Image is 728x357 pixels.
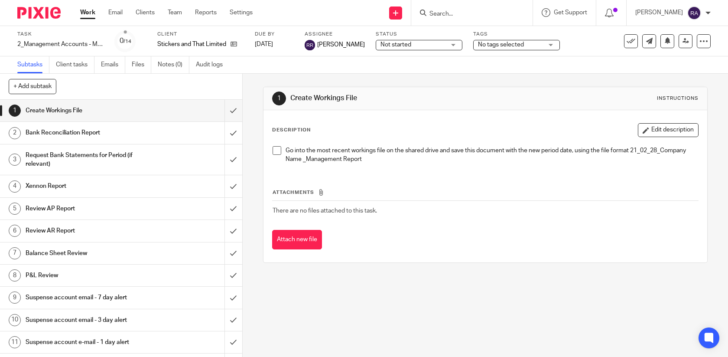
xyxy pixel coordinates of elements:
p: Description [272,127,311,134]
a: Subtasks [17,56,49,73]
h1: Suspense account email - 7 day alert [26,291,153,304]
a: Notes (0) [158,56,189,73]
div: 4 [9,180,21,193]
h1: Xennon Report [26,180,153,193]
div: 2_Management Accounts - Monthly - NEW - TWD [17,40,104,49]
button: Edit description [638,123,699,137]
h1: Suspense account e-mail - 1 day alert [26,336,153,349]
img: svg%3E [305,40,315,50]
div: 0 [120,36,131,46]
label: Task [17,31,104,38]
a: Email [108,8,123,17]
div: 6 [9,225,21,237]
h1: Bank Reconciliation Report [26,126,153,139]
a: Client tasks [56,56,94,73]
span: Get Support [554,10,587,16]
span: [DATE] [255,41,273,47]
h1: Review AP Report [26,202,153,215]
label: Status [376,31,462,38]
h1: Review AR Report [26,224,153,237]
span: Attachments [273,190,314,195]
h1: Balance Sheet Review [26,247,153,260]
button: Attach new file [272,230,322,249]
a: Settings [230,8,253,17]
img: svg%3E [687,6,701,20]
label: Tags [473,31,560,38]
h1: Suspense account email - 3 day alert [26,314,153,327]
div: 11 [9,336,21,348]
p: Go into the most recent workings file on the shared drive and save this document with the new per... [286,146,699,164]
input: Search [429,10,507,18]
h1: Create Workings File [290,94,504,103]
span: Not started [380,42,411,48]
button: + Add subtask [9,79,56,94]
div: 10 [9,314,21,326]
span: There are no files attached to this task. [273,208,377,214]
a: Audit logs [196,56,229,73]
div: Instructions [657,95,699,102]
div: 9 [9,291,21,304]
p: [PERSON_NAME] [635,8,683,17]
div: 8 [9,269,21,282]
span: [PERSON_NAME] [317,40,365,49]
div: 2 [9,127,21,139]
div: 3 [9,154,21,166]
a: Reports [195,8,217,17]
div: 7 [9,247,21,259]
a: Files [132,56,151,73]
a: Emails [101,56,125,73]
a: Clients [136,8,155,17]
label: Due by [255,31,294,38]
label: Client [157,31,244,38]
a: Work [80,8,95,17]
small: /14 [123,39,131,44]
div: 1 [272,92,286,105]
img: Pixie [17,7,61,19]
h1: Request Bank Statements for Period (if relevant) [26,149,153,171]
p: Stickers and That Limited [157,40,226,49]
div: 5 [9,203,21,215]
h1: P&L Review [26,269,153,282]
div: 1 [9,105,21,117]
label: Assignee [305,31,365,38]
h1: Create Workings File [26,104,153,117]
span: No tags selected [478,42,524,48]
a: Team [168,8,182,17]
